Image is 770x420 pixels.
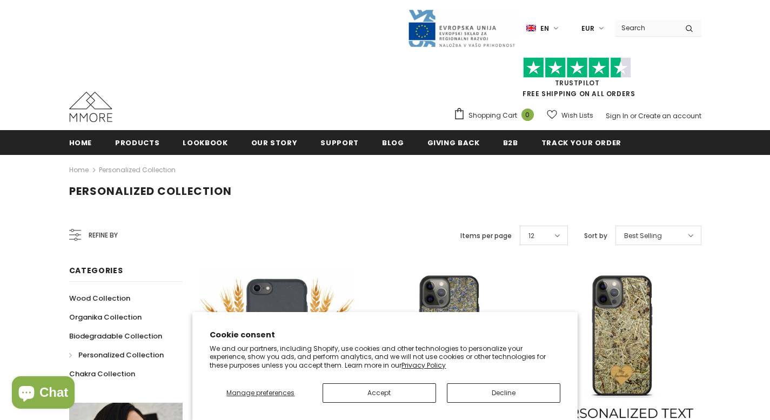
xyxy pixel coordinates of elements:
span: EUR [581,23,594,34]
span: Home [69,138,92,148]
a: Javni Razpis [407,23,515,32]
span: Best Selling [624,231,662,241]
inbox-online-store-chat: Shopify online store chat [9,376,78,411]
a: Personalized Collection [99,165,176,174]
span: Personalized Collection [69,184,232,199]
a: Organika Collection [69,308,142,327]
img: Javni Razpis [407,9,515,48]
p: We and our partners, including Shopify, use cookies and other technologies to personalize your ex... [210,344,560,370]
span: Lookbook [183,138,227,148]
img: Trust Pilot Stars [523,57,631,78]
span: Wood Collection [69,293,130,303]
a: Personalized Collection [69,346,164,364]
span: Products [115,138,159,148]
span: 12 [528,231,534,241]
a: Track your order [541,130,621,154]
img: MMORE Cases [69,92,112,122]
button: Manage preferences [210,383,311,403]
button: Accept [323,383,436,403]
a: Wood Collection [69,289,130,308]
span: Refine by [89,229,118,241]
label: Sort by [584,231,607,241]
span: Categories [69,265,123,276]
span: Track your order [541,138,621,148]
span: Biodegradable Collection [69,331,162,341]
span: Wish Lists [561,110,593,121]
a: Sign In [606,111,628,120]
a: Privacy Policy [401,361,446,370]
span: support [320,138,359,148]
span: en [540,23,549,34]
a: Blog [382,130,404,154]
span: Giving back [427,138,480,148]
span: Our Story [251,138,298,148]
a: Home [69,130,92,154]
span: Organika Collection [69,312,142,322]
a: Our Story [251,130,298,154]
span: 0 [521,109,534,121]
span: Personalized Collection [78,350,164,360]
a: Shopping Cart 0 [453,107,539,124]
a: Biodegradable Collection [69,327,162,346]
img: i-lang-1.png [526,24,536,33]
h2: Cookie consent [210,329,560,341]
span: Chakra Collection [69,369,135,379]
a: Giving back [427,130,480,154]
span: Manage preferences [226,388,294,397]
a: Lookbook [183,130,227,154]
a: B2B [503,130,518,154]
span: or [630,111,637,120]
a: support [320,130,359,154]
span: Shopping Cart [468,110,517,121]
a: Wish Lists [547,106,593,125]
label: Items per page [460,231,512,241]
span: FREE SHIPPING ON ALL ORDERS [453,62,701,98]
span: Blog [382,138,404,148]
button: Decline [447,383,560,403]
a: Chakra Collection [69,364,135,383]
a: Home [69,164,89,177]
a: Products [115,130,159,154]
span: B2B [503,138,518,148]
a: Trustpilot [555,78,600,87]
a: Create an account [638,111,701,120]
input: Search Site [615,20,677,36]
